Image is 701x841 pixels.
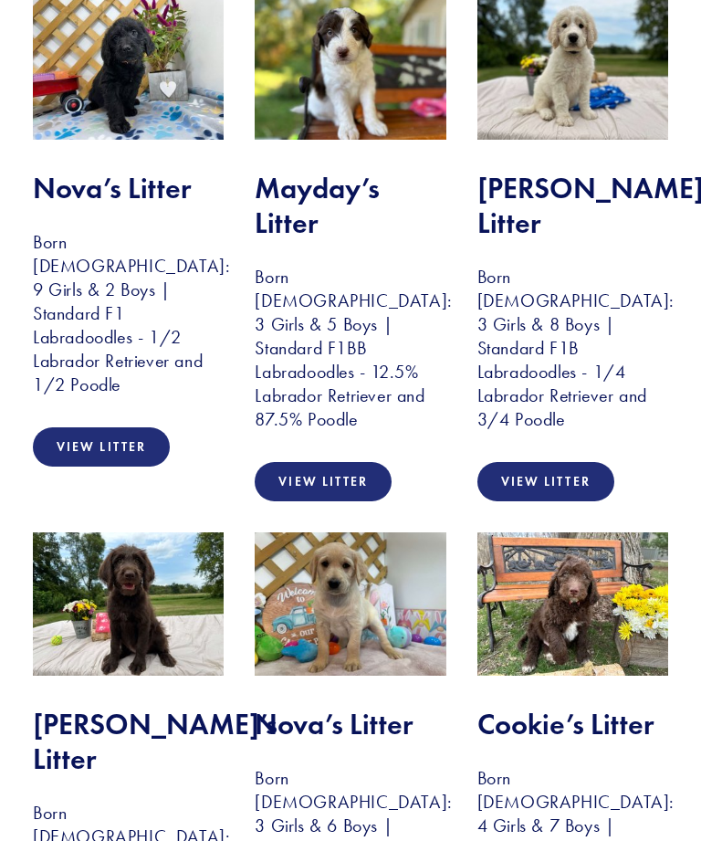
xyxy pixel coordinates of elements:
[255,707,445,741] h2: Nova’s Litter
[477,707,668,741] h2: Cookie’s Litter
[255,171,445,241] h2: Mayday’s Litter
[255,462,392,501] a: View Litter
[477,171,668,241] h2: [PERSON_NAME]’s Litter
[33,230,224,396] h3: Born [DEMOGRAPHIC_DATA]: 9 Girls & 2 Boys | Standard F1 Labradoodles - 1/2 Labrador Retriever and...
[33,707,224,777] h2: [PERSON_NAME]’s Litter
[477,462,614,501] a: View Litter
[255,265,445,431] h3: Born [DEMOGRAPHIC_DATA]: 3 Girls & 5 Boys | Standard F1BB Labradoodles - 12.5% Labrador Retriever...
[33,427,170,467] a: View Litter
[33,171,224,205] h2: Nova’s Litter
[477,265,668,431] h3: Born [DEMOGRAPHIC_DATA]: 3 Girls & 8 Boys | Standard F1B Labradoodles - 1/4 Labrador Retriever an...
